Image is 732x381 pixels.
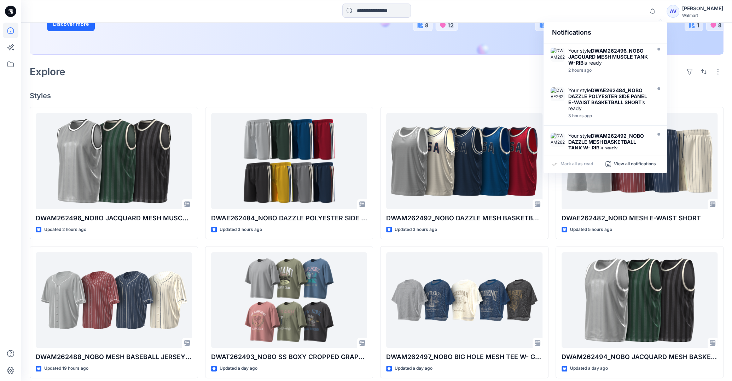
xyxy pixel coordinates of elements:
p: Updated a day ago [395,365,432,372]
p: View all notifications [614,161,656,167]
strong: DWAM262492_NOBO DAZZLE MESH BASKETBALL TANK W- RIB [568,133,644,151]
h4: Styles [30,91,724,100]
p: Mark all as read [560,161,593,167]
a: DWAM262497_NOBO BIG HOLE MESH TEE W- GRAPHIC [386,252,542,348]
img: DWAM262492_NOBO DAZZLE MESH BASKETBALL TANK W- RIB [551,133,565,147]
a: DWAT262493_NOBO SS BOXY CROPPED GRAPHIC TEE [211,252,367,348]
p: Updated a day ago [570,365,608,372]
img: DWAM262496_NOBO JACQUARD MESH MUSCLE TANK W-RIB [551,48,565,62]
div: Your style is ready [568,87,650,111]
div: AV [667,5,679,18]
a: DWAE262484_NOBO DAZZLE POLYESTER SIDE PANEL E-WAIST BASKETBALL SHORT [211,113,367,209]
a: DWAM262488_NOBO MESH BASEBALL JERSEY W-PIPING [36,252,192,348]
p: Updated 2 hours ago [44,226,86,233]
h2: Explore [30,66,65,77]
div: Your style is ready [568,48,650,66]
p: Updated 5 hours ago [570,226,612,233]
strong: DWAE262484_NOBO DAZZLE POLYESTER SIDE PANEL E-WAIST BASKETBALL SHORT [568,87,647,105]
div: [PERSON_NAME] [682,4,723,13]
p: DWAM262496_NOBO JACQUARD MESH MUSCLE TANK W-RIB [36,213,192,223]
p: DWAE262482_NOBO MESH E-WAIST SHORT [562,213,718,223]
p: DWAM262497_NOBO BIG HOLE MESH TEE W- GRAPHIC [386,352,542,362]
a: Discover more [47,17,206,31]
div: Walmart [682,13,723,18]
button: Discover more [47,17,95,31]
p: DWAM262488_NOBO MESH BASEBALL JERSEY W-[GEOGRAPHIC_DATA] [36,352,192,362]
p: Updated a day ago [220,365,257,372]
p: DWAM262492_NOBO DAZZLE MESH BASKETBALL TANK W- RIB [386,213,542,223]
p: DWAE262484_NOBO DAZZLE POLYESTER SIDE PANEL E-WAIST BASKETBALL SHORT [211,213,367,223]
a: DWAM262492_NOBO DAZZLE MESH BASKETBALL TANK W- RIB [386,113,542,209]
p: Updated 3 hours ago [220,226,262,233]
a: DWAM262496_NOBO JACQUARD MESH MUSCLE TANK W-RIB [36,113,192,209]
div: Friday, August 15, 2025 19:12 [568,68,650,73]
div: Your style is ready [568,133,650,151]
p: DWAT262493_NOBO SS BOXY CROPPED GRAPHIC TEE [211,352,367,362]
a: DWAM262494_NOBO JACQUARD MESH BASKETBALL TANK W- RIB [562,252,718,348]
p: Updated 19 hours ago [44,365,88,372]
p: Updated 3 hours ago [395,226,437,233]
div: Notifications [544,22,667,43]
img: DWAE262484_NOBO DAZZLE POLYESTER SIDE PANEL E-WAIST BASKETBALL SHORT [551,87,565,101]
strong: DWAM262496_NOBO JACQUARD MESH MUSCLE TANK W-RIB [568,48,648,66]
div: Friday, August 15, 2025 18:26 [568,113,650,118]
p: DWAM262494_NOBO JACQUARD MESH BASKETBALL TANK W- RIB [562,352,718,362]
